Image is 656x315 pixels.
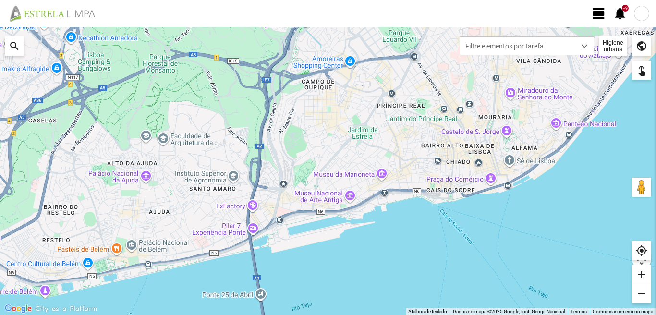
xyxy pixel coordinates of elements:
div: dropdown trigger [575,37,594,55]
div: public [632,36,651,56]
div: remove [632,284,651,303]
div: Higiene urbana [599,36,627,56]
img: file [7,5,106,22]
button: Arraste o Pegman para o mapa para abrir o Street View [632,178,651,197]
div: my_location [632,241,651,260]
span: Filtre elementos por tarefa [460,37,575,55]
img: Google [2,303,34,315]
span: view_day [592,6,606,21]
div: +9 [622,5,629,12]
div: add [632,265,651,284]
a: Termos (abre num novo separador) [571,309,587,314]
div: touch_app [632,61,651,80]
a: Abrir esta área no Google Maps (abre uma nova janela) [2,303,34,315]
span: Dados do mapa ©2025 Google, Inst. Geogr. Nacional [453,309,565,314]
a: Comunicar um erro no mapa [593,309,653,314]
span: notifications [613,6,627,21]
div: search [5,36,24,56]
button: Atalhos de teclado [408,308,447,315]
